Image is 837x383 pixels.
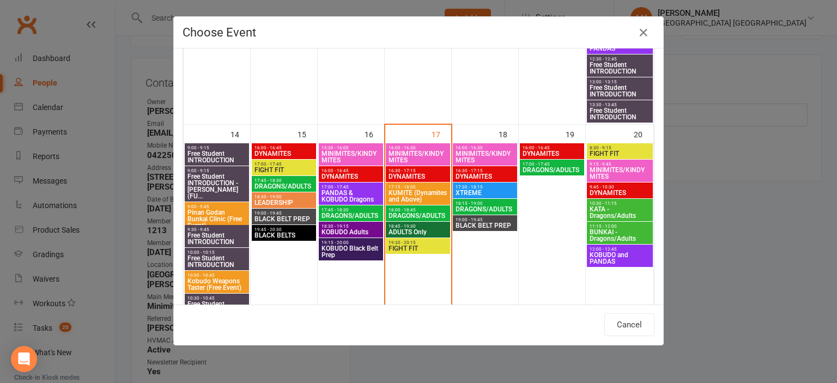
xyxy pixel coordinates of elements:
span: 9:00 - 9:15 [187,168,247,173]
h4: Choose Event [183,26,654,39]
span: 17:45 - 18:30 [321,208,381,212]
span: 9:00 - 9:15 [187,145,247,150]
span: 18:15 - 19:00 [455,201,515,206]
span: Free Student INTRODUCTION [589,107,651,120]
span: KUMITE (Dynamites and Above) [388,190,448,203]
span: PANDAS & KOBUDO Dragons [321,190,381,203]
span: 8:30 - 9:15 [589,145,651,150]
span: 9:15 - 9:45 [589,162,651,167]
div: 14 [231,125,250,143]
span: 9:30 - 9:45 [187,227,247,232]
span: BUNKAI - Dragons/Adults [589,229,651,242]
span: DRAGONS/ADULTS [321,212,381,219]
span: 10:30 - 10:45 [187,296,247,301]
span: 10:00 - 10:15 [187,250,247,255]
span: DRAGONS/ADULTS [254,183,314,190]
button: Close [635,24,652,41]
span: MINIMITES/KINDYMITES [388,150,448,163]
span: 19:15 - 20:00 [321,240,381,245]
span: KOBUDO Black Belt Prep [321,245,381,258]
span: 16:00 - 16:45 [254,145,314,150]
span: DRAGONS/ADULTS [522,167,582,173]
span: 17:00 - 17:45 [321,185,381,190]
span: LEADERSHIP [254,199,314,206]
span: BLACK BELT PREP [455,222,515,229]
span: Free Student INTRODUCTION [589,62,651,75]
span: BLACK BELTS [254,232,314,239]
span: DRAGONS/ADULTS [455,206,515,212]
span: 9:00 - 9:45 [187,204,247,209]
span: 18:45 - 19:30 [388,224,448,229]
div: 18 [499,125,518,143]
span: 19:00 - 19:45 [254,211,314,216]
span: DYNAMITES [589,190,651,196]
span: MINIMITES/KINDYMITES [321,150,381,163]
span: Free Student INTRODUCTION [187,255,247,268]
span: 17:15 - 18:00 [388,185,448,190]
span: Free Student INTRODUCTION [187,301,247,314]
span: 17:30 - 18:15 [455,185,515,190]
span: 12:00 - 12:45 [589,247,651,252]
span: 12:30 - 12:45 [589,57,651,62]
span: 19:45 - 20:30 [254,227,314,232]
span: 18:30 - 19:00 [254,194,314,199]
span: 10:30 - 11:15 [589,201,651,206]
span: 18:00 - 18:45 [388,208,448,212]
span: 18:30 - 19:15 [321,224,381,229]
div: 15 [298,125,317,143]
span: ADULTS Only [388,229,448,235]
span: Free Student INTRODUCTION - [PERSON_NAME] (FU... [187,173,247,199]
span: 16:00 - 16:30 [388,145,448,150]
span: DYNAMITES [522,150,582,157]
span: KOBUDO Adults [321,229,381,235]
span: Free Student INTRODUCTION [187,232,247,245]
button: Cancel [604,313,654,336]
span: Pinan Godan Bunkai Clinic (Free Event) [187,209,247,229]
div: 20 [634,125,653,143]
span: XTREME [455,190,515,196]
span: 11:15 - 12:00 [589,224,651,229]
span: BLACK BELT PREP [254,216,314,222]
span: MINIMITES/KINDYMITES [455,150,515,163]
span: 15:30 - 16:00 [321,145,381,150]
div: Open Intercom Messenger [11,346,37,372]
div: 16 [365,125,384,143]
span: Kobudo Weapons Taster (Free Event) [187,278,247,291]
span: 16:30 - 17:15 [388,168,448,173]
span: 19:30 - 20:15 [388,240,448,245]
span: 10:00 - 10:45 [187,273,247,278]
span: Free Student INTRODUCTION [187,150,247,163]
span: 13:30 - 13:45 [589,102,651,107]
div: 19 [566,125,585,143]
span: 16:30 - 17:15 [455,168,515,173]
span: DYNAMITES [388,173,448,180]
span: 13:00 - 13:15 [589,80,651,84]
span: 16:00 - 16:45 [522,145,582,150]
span: FIGHT FIT [388,245,448,252]
span: KOBUDO and PANDAS [589,252,651,265]
span: KATA - Dragons/Adults [589,206,651,219]
span: 19:00 - 19:45 [455,217,515,222]
span: MINIMITES/KINDYMITES [589,167,651,180]
span: 17:45 - 18:30 [254,178,314,183]
span: FIGHT FIT [254,167,314,173]
span: DYNAMITES [321,173,381,180]
span: 16:00 - 16:30 [455,145,515,150]
span: Free Student INTRODUCTION [589,84,651,98]
span: DYNAMITES [254,150,314,157]
span: DRAGONS/ADULTS [388,212,448,219]
span: DYNAMITES [455,173,515,180]
span: FIGHT FIT [589,150,651,157]
span: 16:00 - 16:45 [321,168,381,173]
span: 17:00 - 17:45 [522,162,582,167]
div: 17 [432,125,451,143]
span: 9:45 - 10:30 [589,185,651,190]
span: 17:00 - 17:45 [254,162,314,167]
